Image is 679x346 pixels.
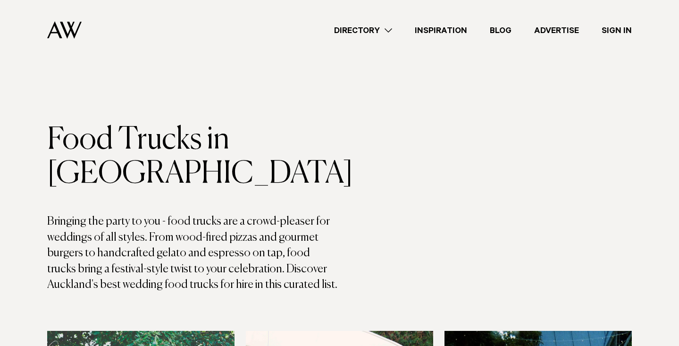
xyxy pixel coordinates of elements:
a: Inspiration [403,24,478,37]
h1: Food Trucks in [GEOGRAPHIC_DATA] [47,123,340,191]
a: Sign In [590,24,643,37]
a: Advertise [523,24,590,37]
a: Directory [323,24,403,37]
a: Blog [478,24,523,37]
img: Auckland Weddings Logo [47,21,82,39]
p: Bringing the party to you - food trucks are a crowd-pleaser for weddings of all styles. From wood... [47,214,340,293]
